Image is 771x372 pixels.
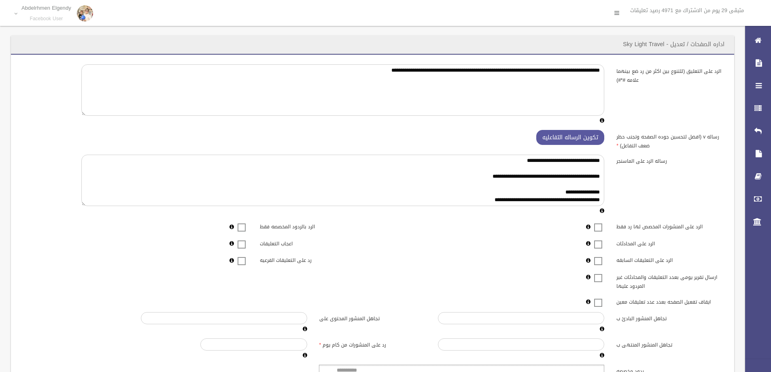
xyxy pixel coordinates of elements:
[536,130,604,145] button: تكوين الرساله التفاعليه
[254,220,373,232] label: الرد بالردود المخصصه فقط
[610,338,729,350] label: تجاهل المنشور المنتهى ب
[613,36,734,52] header: اداره الصفحات / تعديل - Sky Light Travel
[313,338,432,350] label: رد على المنشورات من كام يوم
[313,312,432,323] label: تجاهل المنشور المحتوى على
[610,155,729,166] label: رساله الرد على الماسنجر
[610,237,729,248] label: الرد على المحادثات
[610,64,729,85] label: الرد على التعليق (للتنوع بين اكثر من رد ضع بينهما علامه #*#)
[610,220,729,232] label: الرد على المنشورات المخصص لها رد فقط
[610,254,729,265] label: الرد على التعليقات السابقه
[254,254,373,265] label: رد على التعليقات الفرعيه
[610,130,729,150] label: رساله v (افضل لتحسين جوده الصفحه وتجنب حظر ضعف التفاعل)
[610,295,729,306] label: ايقاف تفعيل الصفحه بعدد عدد تعليقات معين
[21,5,71,11] p: Abdelrhmen Elgendy
[21,16,71,22] small: Facebook User
[610,270,729,291] label: ارسال تقرير يومى بعدد التعليقات والمحادثات غير المردود عليها
[610,312,729,323] label: تجاهل المنشور البادئ ب
[254,237,373,248] label: اعجاب التعليقات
